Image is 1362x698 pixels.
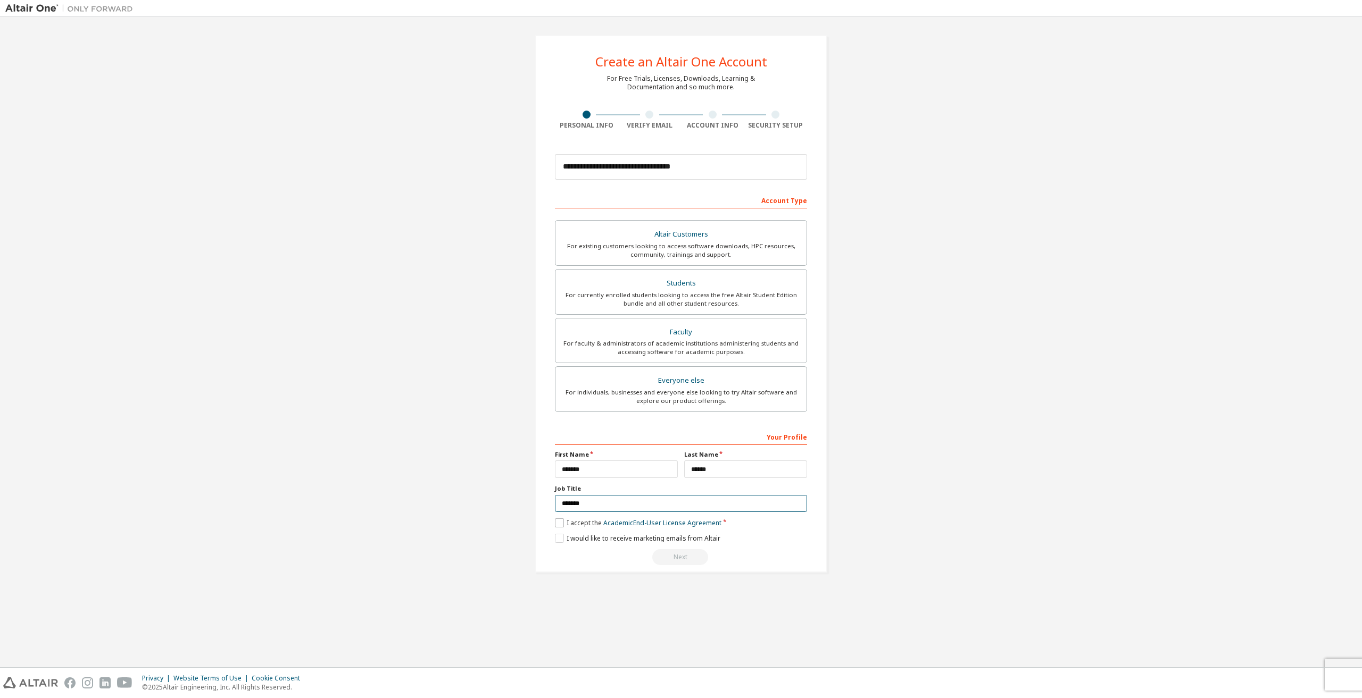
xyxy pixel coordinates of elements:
[99,677,111,688] img: linkedin.svg
[684,450,807,459] label: Last Name
[562,388,800,405] div: For individuals, businesses and everyone else looking to try Altair software and explore our prod...
[607,74,755,91] div: For Free Trials, Licenses, Downloads, Learning & Documentation and so much more.
[555,549,807,565] div: Read and acccept EULA to continue
[142,674,173,683] div: Privacy
[555,484,807,493] label: Job Title
[562,325,800,340] div: Faculty
[555,518,721,527] label: I accept the
[595,55,767,68] div: Create an Altair One Account
[555,450,678,459] label: First Name
[562,291,800,308] div: For currently enrolled students looking to access the free Altair Student Edition bundle and all ...
[82,677,93,688] img: instagram.svg
[142,683,306,692] p: © 2025 Altair Engineering, Inc. All Rights Reserved.
[252,674,306,683] div: Cookie Consent
[562,276,800,291] div: Students
[555,428,807,445] div: Your Profile
[555,191,807,208] div: Account Type
[603,518,721,527] a: Academic End-User License Agreement
[562,339,800,356] div: For faculty & administrators of academic institutions administering students and accessing softwa...
[555,121,618,130] div: Personal Info
[5,3,138,14] img: Altair One
[744,121,808,130] div: Security Setup
[562,373,800,388] div: Everyone else
[562,242,800,259] div: For existing customers looking to access software downloads, HPC resources, community, trainings ...
[681,121,744,130] div: Account Info
[3,677,58,688] img: altair_logo.svg
[555,534,720,543] label: I would like to receive marketing emails from Altair
[562,227,800,242] div: Altair Customers
[117,677,132,688] img: youtube.svg
[64,677,76,688] img: facebook.svg
[173,674,252,683] div: Website Terms of Use
[618,121,682,130] div: Verify Email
